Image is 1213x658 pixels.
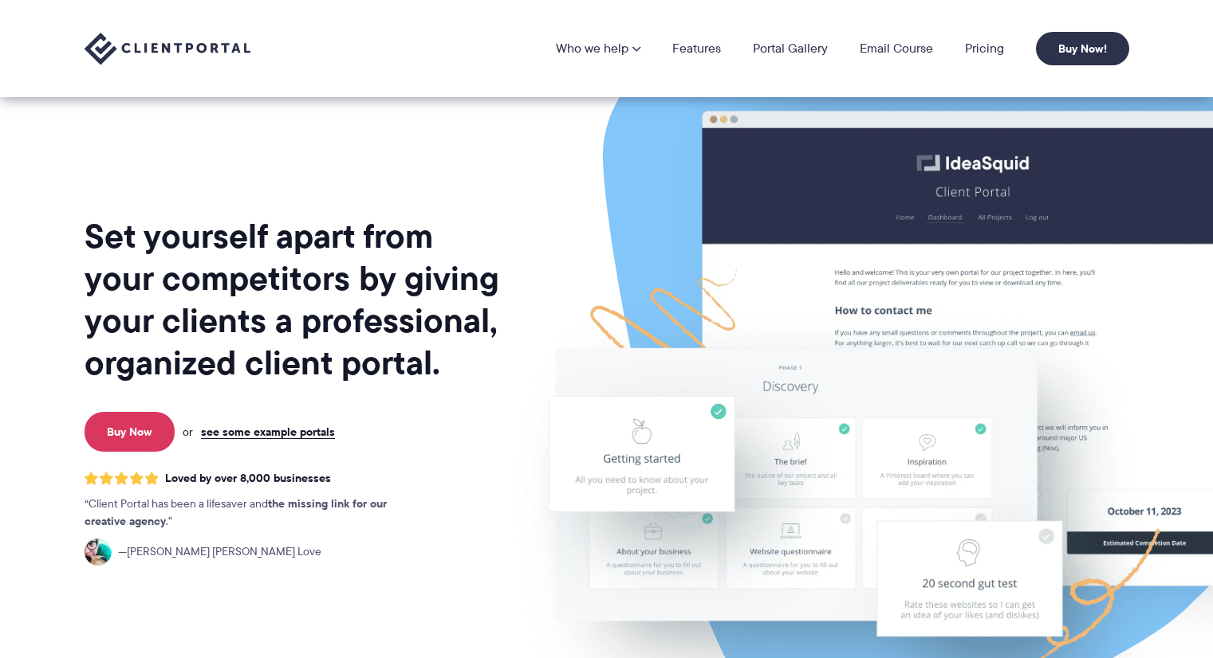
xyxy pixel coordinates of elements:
span: [PERSON_NAME] [PERSON_NAME] Love [118,543,321,561]
a: Buy Now! [1036,32,1129,65]
a: Features [672,42,721,55]
a: Email Course [860,42,933,55]
a: Buy Now [85,412,175,452]
span: or [183,425,193,439]
h1: Set yourself apart from your competitors by giving your clients a professional, organized client ... [85,215,502,384]
a: Pricing [965,42,1004,55]
a: see some example portals [201,425,335,439]
span: Loved by over 8,000 businesses [165,472,331,485]
strong: the missing link for our creative agency [85,495,387,530]
a: Who we help [556,42,640,55]
p: Client Portal has been a lifesaver and . [85,495,419,531]
a: Portal Gallery [753,42,828,55]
